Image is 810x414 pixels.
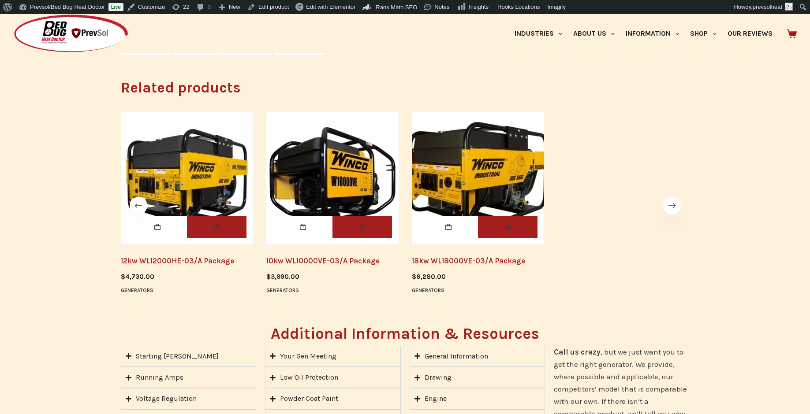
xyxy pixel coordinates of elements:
a: 18kw WL18000VE-03/A Package [412,112,544,244]
a: Our Reviews [722,14,778,53]
div: Engine [425,393,447,404]
a: 10kw WL10000VE-03/A Package [266,112,399,244]
a: Add to cart: “18kw WL18000VE-03/A Package” [418,216,478,238]
bdi: 4,730.00 [121,272,154,280]
a: Add to cart: “10kw WL10000VE-03/A Package” [273,216,332,238]
a: Shop [685,14,722,53]
summary: Low Oil Protection [265,367,401,388]
div: Voltage Regulation [136,393,197,404]
a: 18kw WL18000VE-03/A Package [412,256,525,265]
summary: Voltage Regulation [121,388,257,409]
summary: Drawing [410,367,545,388]
bdi: 3,990.00 [266,272,299,280]
a: Live [108,3,123,11]
div: Your Gen Meeting [280,351,336,362]
a: Information [620,14,685,53]
span: $ [266,272,271,280]
span: Edit with Elementor [306,4,355,10]
summary: Engine [410,388,545,409]
summary: Running Amps [121,367,257,388]
summary: Your Gen Meeting [265,346,401,367]
a: Add to cart: “12kw WL12000HE-03/A Package” [127,216,187,238]
h3: Related products [121,77,690,99]
button: Quick view toggle [187,216,246,238]
div: Running Amps [136,372,183,383]
span: Rank Math SEO [376,4,417,11]
a: About Us [567,14,620,53]
span: $ [121,272,125,280]
a: 12kw WL12000HE-03/A Package [121,256,234,265]
summary: Powder Coat Paint [265,388,401,409]
a: 22kw [405,47,422,54]
summary: Starting [PERSON_NAME] [121,346,257,367]
summary: General Information [410,346,545,367]
button: Quick view toggle [332,216,392,238]
a: 12kw WL12000HE-03/A Package [121,112,253,244]
img: Prevsol/Bed Bug Heat Doctor [13,14,129,53]
div: Drawing [425,372,452,383]
span: prevsolheat [753,4,782,10]
bdi: 6,280.00 [412,272,446,280]
b: Call us crazy [554,347,601,356]
div: Starting [PERSON_NAME] [136,351,219,362]
a: Generators [412,287,444,293]
h2: Additional Information & Resources [271,326,539,341]
a: 10kw WL10000VE-03/A Package [266,256,380,265]
div: Powder Coat Paint [280,393,338,404]
span: $ [412,272,416,280]
a: Industries [509,14,567,53]
a: Generators [121,287,153,293]
span: Insights [469,4,489,10]
div: Low Oil Protection [280,372,338,383]
a: Generators [266,287,299,293]
nav: Primary [509,14,778,53]
div: General Information [425,351,488,362]
button: Quick view toggle [478,216,538,238]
